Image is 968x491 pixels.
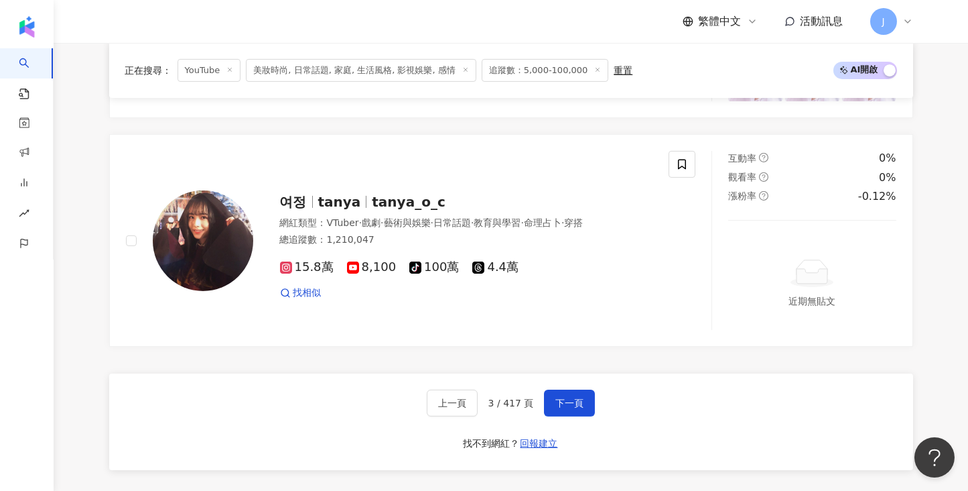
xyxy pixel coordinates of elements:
span: · [359,217,362,228]
span: 여정 [280,194,307,210]
span: 15.8萬 [280,260,334,274]
span: 美妝時尚, 日常話題, 家庭, 生活風格, 影視娛樂, 感情 [246,59,476,82]
span: 100萬 [409,260,459,274]
iframe: Help Scout Beacon - Open [914,437,955,478]
span: tanya [318,194,361,210]
div: -0.12% [858,189,896,204]
span: · [521,217,523,228]
span: 教育與學習 [474,217,521,228]
span: 找相似 [293,286,322,300]
span: 下一頁 [555,398,583,408]
span: 藝術與娛樂 [384,217,431,228]
span: 3 / 417 頁 [488,398,534,408]
span: 互動率 [728,153,756,164]
span: VTuber [327,217,359,228]
span: 穿搭 [564,217,583,228]
span: 正在搜尋 ： [125,65,172,76]
div: 總追蹤數 ： 1,210,047 [280,233,653,247]
span: YouTube [178,59,241,82]
div: 0% [879,170,896,185]
div: 近期無貼文 [788,294,835,309]
span: question-circle [759,172,768,182]
span: question-circle [759,191,768,201]
div: 重置 [614,65,632,76]
span: 回報建立 [521,438,558,449]
img: logo icon [16,16,38,38]
span: 4.4萬 [472,260,518,274]
span: 漲粉率 [728,190,756,201]
span: rise [19,200,29,230]
div: 0% [879,151,896,166]
span: 命理占卜 [524,217,561,228]
span: · [381,217,383,228]
span: 上一頁 [438,398,466,408]
div: 找不到網紅？ [464,437,520,451]
button: 下一頁 [544,390,595,417]
span: J [882,14,884,29]
a: search [19,48,46,101]
a: 找相似 [280,286,322,300]
span: 追蹤數：5,000-100,000 [482,59,609,82]
span: · [471,217,474,228]
span: 繁體中文 [699,14,742,29]
span: · [561,217,564,228]
span: 觀看率 [728,172,756,182]
button: 回報建立 [520,433,559,454]
span: · [431,217,433,228]
span: tanya_o_c [372,194,445,210]
span: 戲劇 [362,217,381,228]
span: question-circle [759,153,768,162]
img: KOL Avatar [153,190,253,291]
button: 上一頁 [427,390,478,417]
span: 8,100 [347,260,397,274]
a: KOL Avatar여정tanyatanya_o_c網紅類型：VTuber·戲劇·藝術與娛樂·日常話題·教育與學習·命理占卜·穿搭總追蹤數：1,210,04715.8萬8,100100萬4.4萬... [109,134,913,347]
span: 活動訊息 [801,15,843,28]
div: 網紅類型 ： [280,217,653,230]
span: 日常話題 [433,217,471,228]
